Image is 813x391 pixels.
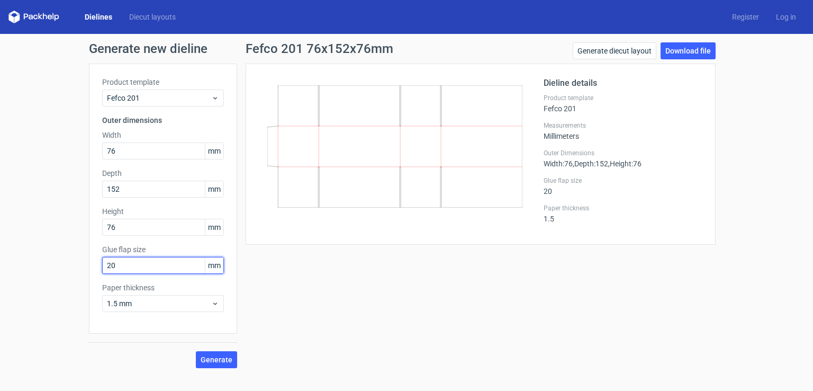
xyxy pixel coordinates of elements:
[89,42,724,55] h1: Generate new dieline
[102,130,224,140] label: Width
[107,298,211,309] span: 1.5 mm
[573,159,608,168] span: , Depth : 152
[724,12,767,22] a: Register
[102,282,224,293] label: Paper thickness
[205,257,223,273] span: mm
[544,159,573,168] span: Width : 76
[102,244,224,255] label: Glue flap size
[196,351,237,368] button: Generate
[544,94,702,113] div: Fefco 201
[573,42,656,59] a: Generate diecut layout
[661,42,716,59] a: Download file
[102,115,224,126] h3: Outer dimensions
[201,356,232,363] span: Generate
[544,121,702,130] label: Measurements
[544,94,702,102] label: Product template
[544,149,702,157] label: Outer Dimensions
[544,176,702,196] div: 20
[205,181,223,197] span: mm
[544,204,702,212] label: Paper thickness
[544,176,702,185] label: Glue flap size
[102,206,224,217] label: Height
[767,12,805,22] a: Log in
[544,204,702,223] div: 1.5
[544,121,702,140] div: Millimeters
[76,12,121,22] a: Dielines
[246,42,393,55] h1: Fefco 201 76x152x76mm
[205,143,223,159] span: mm
[107,93,211,103] span: Fefco 201
[608,159,642,168] span: , Height : 76
[102,168,224,179] label: Depth
[544,77,702,90] h2: Dieline details
[205,219,223,235] span: mm
[121,12,184,22] a: Diecut layouts
[102,77,224,87] label: Product template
